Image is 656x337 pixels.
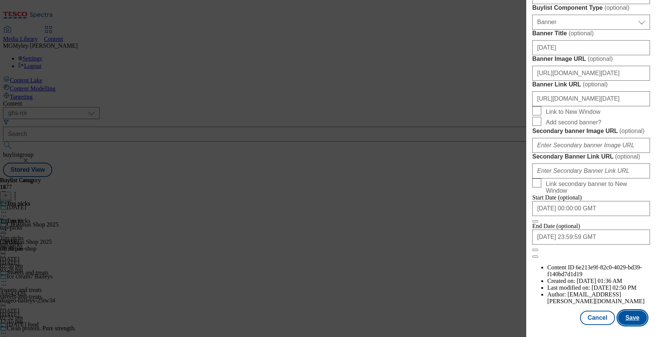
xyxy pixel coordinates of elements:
[532,30,650,37] label: Banner Title
[532,201,650,216] input: Enter Date
[532,163,650,178] input: Enter Secondary Banner Link URL
[532,40,650,55] input: Enter Banner Title
[547,264,642,277] span: 6e213e9f-82c0-4029-bd39-f140bd7d1d19
[532,4,650,12] label: Buylist Component Type
[546,109,600,115] span: Link to New Window
[532,194,582,201] span: Start Date (optional)
[615,153,640,160] span: ( optional )
[546,119,601,126] span: Add second banner?
[580,311,615,325] button: Cancel
[532,230,650,245] input: Enter Date
[547,291,645,304] span: [EMAIL_ADDRESS][PERSON_NAME][DOMAIN_NAME]
[583,81,608,88] span: ( optional )
[604,5,630,11] span: ( optional )
[532,153,650,160] label: Secondary Banner Link URL
[532,223,580,229] span: End Date (optional)
[532,91,650,106] input: Enter Banner Link URL
[577,278,622,284] span: [DATE] 01:36 AM
[532,127,650,135] label: Secondary banner Image URL
[588,56,613,62] span: ( optional )
[547,284,650,291] li: Last modified on:
[620,128,645,134] span: ( optional )
[532,66,650,81] input: Enter Banner Image URL
[532,55,650,63] label: Banner Image URL
[532,81,650,88] label: Banner Link URL
[532,249,538,251] button: Close
[592,284,636,291] span: [DATE] 02:50 PM
[532,220,538,222] button: Close
[569,30,594,36] span: ( optional )
[546,181,647,194] span: Link secondary banner to New Window
[532,138,650,153] input: Enter Secondary banner Image URL
[547,278,650,284] li: Created on:
[547,264,650,278] li: Content ID
[618,311,647,325] button: Save
[547,291,650,305] li: Author:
